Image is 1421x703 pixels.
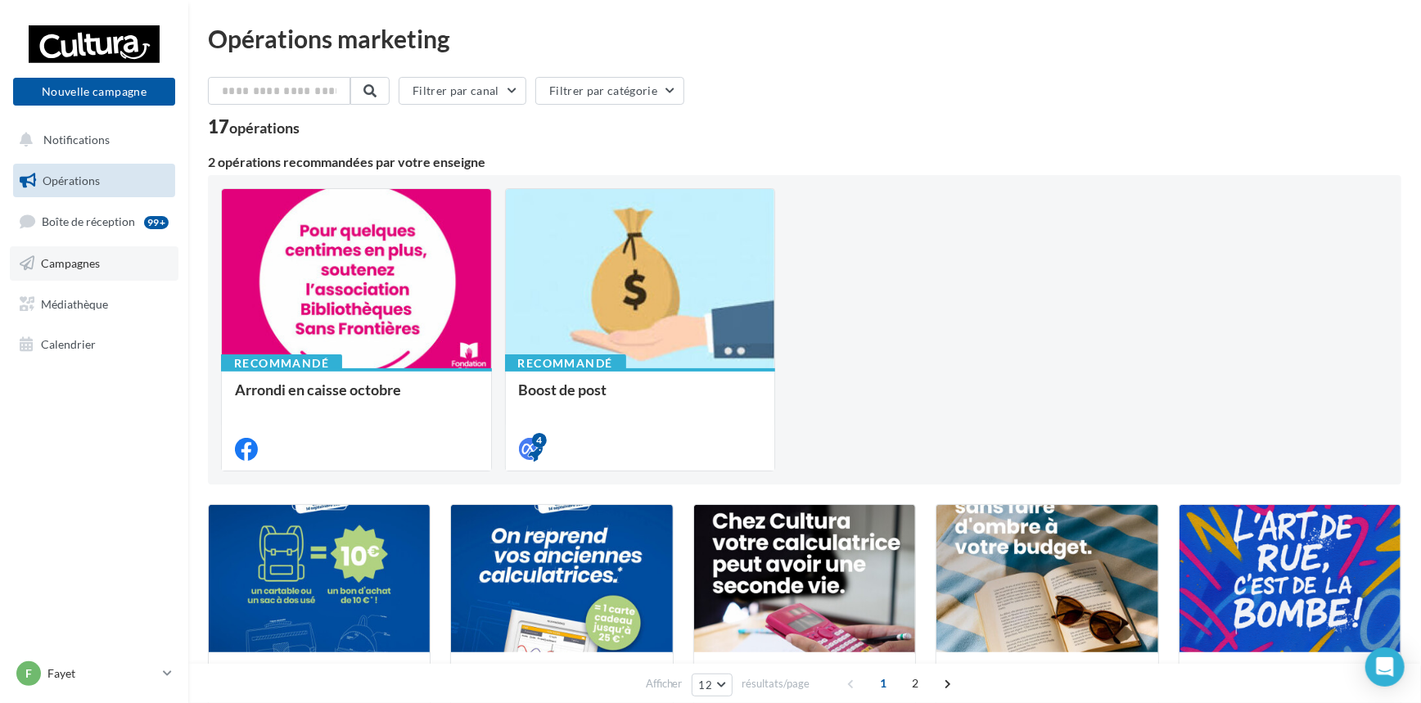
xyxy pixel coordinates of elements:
[10,123,172,157] button: Notifications
[10,164,178,198] a: Opérations
[208,155,1401,169] div: 2 opérations recommandées par votre enseigne
[221,354,342,372] div: Recommandé
[10,327,178,362] a: Calendrier
[535,77,684,105] button: Filtrer par catégorie
[1365,647,1405,687] div: Open Intercom Messenger
[13,78,175,106] button: Nouvelle campagne
[144,216,169,229] div: 99+
[41,256,100,270] span: Campagnes
[25,665,32,682] span: F
[692,674,733,696] button: 12
[10,246,178,281] a: Campagnes
[742,676,810,692] span: résultats/page
[235,381,478,414] div: Arrondi en caisse octobre
[505,354,626,372] div: Recommandé
[13,658,175,689] a: F Fayet
[43,173,100,187] span: Opérations
[208,118,300,136] div: 17
[10,204,178,239] a: Boîte de réception99+
[532,433,547,448] div: 4
[208,26,1401,51] div: Opérations marketing
[10,287,178,322] a: Médiathèque
[41,296,108,310] span: Médiathèque
[41,337,96,351] span: Calendrier
[902,670,928,696] span: 2
[42,214,135,228] span: Boîte de réception
[229,120,300,135] div: opérations
[870,670,896,696] span: 1
[47,665,156,682] p: Fayet
[43,133,110,146] span: Notifications
[646,676,683,692] span: Afficher
[399,77,526,105] button: Filtrer par canal
[519,381,762,414] div: Boost de post
[699,678,713,692] span: 12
